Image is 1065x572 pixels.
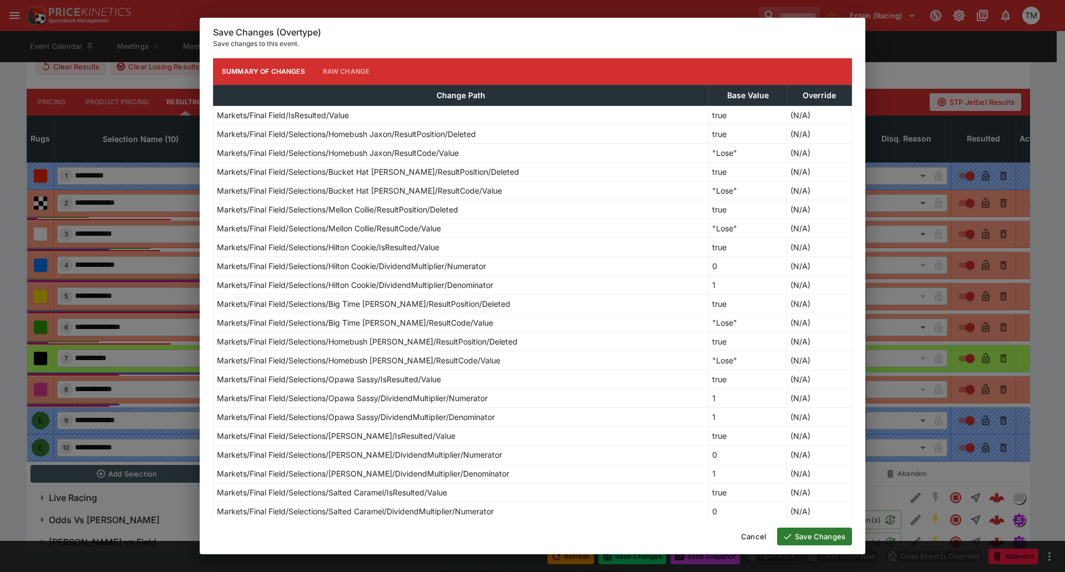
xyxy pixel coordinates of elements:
p: Markets/Final Field/IsResulted/Value [217,109,349,121]
td: 0 [709,445,787,464]
td: "Lose" [709,143,787,162]
th: Base Value [709,85,787,105]
p: Markets/Final Field/Selections/Bucket Hat [PERSON_NAME]/ResultCode/Value [217,185,502,196]
td: 1 [709,407,787,426]
th: Override [787,85,852,105]
button: Raw Change [314,58,379,85]
p: Markets/Final Field/Selections/[PERSON_NAME]/IsResulted/Value [217,430,455,442]
td: (N/A) [787,407,852,426]
p: Markets/Final Field/Selections/Homebush Jaxon/ResultCode/Value [217,147,459,159]
p: Markets/Final Field/Selections/Homebush [PERSON_NAME]/ResultPosition/Deleted [217,336,518,347]
p: Markets/Final Field/Selections/Hilton Cookie/IsResulted/Value [217,241,439,253]
td: (N/A) [787,313,852,332]
td: true [709,426,787,445]
button: Cancel [734,528,773,545]
td: "Lose" [709,219,787,237]
p: Markets/Final Field/Selections/[PERSON_NAME]/DividendMultiplier/Numerator [217,449,502,460]
td: true [709,237,787,256]
td: (N/A) [787,332,852,351]
p: Markets/Final Field/Selections/Homebush [PERSON_NAME]/ResultCode/Value [217,355,500,366]
td: 1 [709,388,787,407]
td: (N/A) [787,502,852,520]
p: Markets/Final Field/Selections/Bucket Hat [PERSON_NAME]/ResultPosition/Deleted [217,166,519,178]
td: (N/A) [787,237,852,256]
td: (N/A) [787,256,852,275]
td: true [709,200,787,219]
h6: Save Changes (Overtype) [213,27,852,38]
p: Markets/Final Field/Selections/Salted Caramel/DividendMultiplier/Numerator [217,505,494,517]
td: "Lose" [709,313,787,332]
td: true [709,369,787,388]
p: Markets/Final Field/Selections/Mellon Collie/ResultCode/Value [217,222,441,234]
td: 1 [709,464,787,483]
p: Markets/Final Field/Selections/Homebush Jaxon/ResultPosition/Deleted [217,128,476,140]
td: true [709,105,787,124]
td: 0 [709,502,787,520]
p: Markets/Final Field/Selections/Big Time [PERSON_NAME]/ResultCode/Value [217,317,493,328]
td: (N/A) [787,369,852,388]
p: Markets/Final Field/Selections/Hilton Cookie/DividendMultiplier/Denominator [217,279,493,291]
td: (N/A) [787,162,852,181]
td: (N/A) [787,426,852,445]
p: Markets/Final Field/Selections/Salted Caramel/IsResulted/Value [217,487,447,498]
p: Save changes to this event. [213,38,852,49]
td: (N/A) [787,181,852,200]
button: Save Changes [777,528,852,545]
td: (N/A) [787,105,852,124]
td: (N/A) [787,388,852,407]
td: (N/A) [787,445,852,464]
td: (N/A) [787,294,852,313]
td: 1 [709,275,787,294]
p: Markets/Final Field/Selections/Opawa Sassy/DividendMultiplier/Denominator [217,411,495,423]
td: true [709,332,787,351]
td: (N/A) [787,219,852,237]
p: Markets/Final Field/Selections/Hilton Cookie/DividendMultiplier/Numerator [217,260,486,272]
p: Markets/Final Field/Selections/Big Time [PERSON_NAME]/ResultPosition/Deleted [217,298,510,310]
td: "Lose" [709,351,787,369]
td: (N/A) [787,464,852,483]
td: (N/A) [787,275,852,294]
td: "Lose" [709,181,787,200]
td: (N/A) [787,124,852,143]
td: true [709,294,787,313]
td: (N/A) [787,143,852,162]
td: true [709,483,787,502]
td: true [709,124,787,143]
button: Summary of Changes [213,58,314,85]
td: (N/A) [787,351,852,369]
td: 0 [709,256,787,275]
p: Markets/Final Field/Selections/Opawa Sassy/IsResulted/Value [217,373,441,385]
p: Markets/Final Field/Selections/Opawa Sassy/DividendMultiplier/Numerator [217,392,488,404]
td: (N/A) [787,200,852,219]
p: Markets/Final Field/Selections/[PERSON_NAME]/DividendMultiplier/Denominator [217,468,509,479]
p: Markets/Final Field/Selections/Mellon Collie/ResultPosition/Deleted [217,204,458,215]
th: Change Path [214,85,709,105]
td: true [709,162,787,181]
td: (N/A) [787,483,852,502]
